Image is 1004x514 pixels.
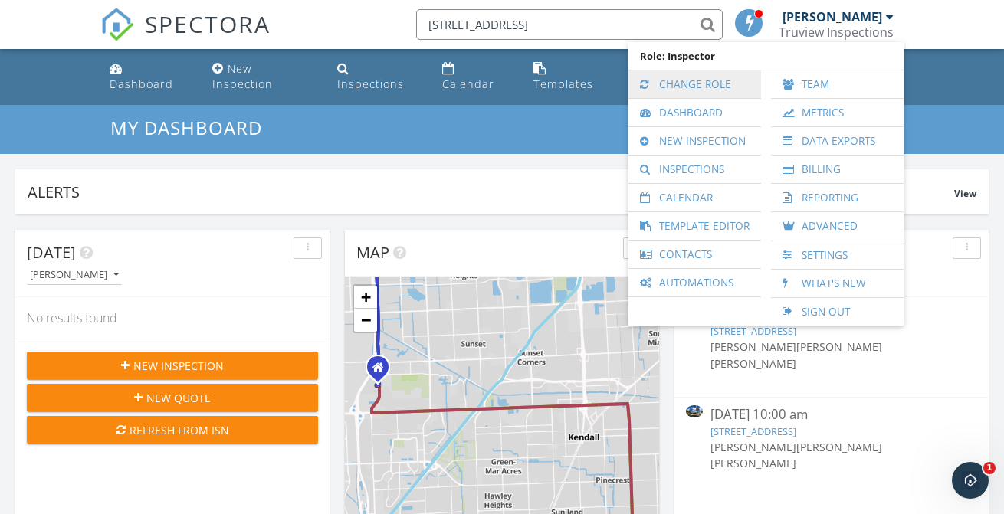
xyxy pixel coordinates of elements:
a: Settings [779,241,896,269]
a: [STREET_ADDRESS] [710,424,796,438]
input: Search everything... [416,9,723,40]
a: Change Role [636,70,753,98]
div: [PERSON_NAME] [783,9,882,25]
a: [DATE] 12:00 pm [STREET_ADDRESS] [PERSON_NAME][PERSON_NAME][PERSON_NAME] [686,305,977,389]
span: New Inspection [133,358,224,374]
button: New Inspection [27,352,318,379]
img: 9540615%2Fcover_photos%2FfCEzOGLpUPES5gPDdxn1%2Fsmall.jpg [686,405,703,417]
div: Calendar [442,77,494,91]
div: Dashboard [110,77,173,91]
span: SPECTORA [145,8,271,40]
button: Refresh from ISN [27,416,318,444]
a: Zoom out [354,309,377,332]
div: [PERSON_NAME] [30,270,119,280]
a: Metrics [779,99,896,126]
button: New Quote [27,384,318,411]
span: New Quote [146,390,211,406]
a: Inspections [331,55,424,99]
a: Team [779,70,896,98]
span: [PERSON_NAME] [710,339,796,354]
div: Templates [533,77,593,91]
a: Reporting [779,184,896,211]
a: Settings [626,55,698,99]
span: View [954,187,976,200]
div: Alerts [28,182,954,202]
a: Billing [779,156,896,183]
a: Dashboard [103,55,194,99]
a: Calendar [436,55,514,99]
a: Zoom in [354,286,377,309]
a: Sign Out [779,298,896,326]
a: New Inspection [206,55,319,99]
span: My Dashboard [110,115,262,140]
a: [STREET_ADDRESS] [710,324,796,338]
a: Calendar [636,184,753,211]
a: New Inspection [636,127,753,155]
span: [PERSON_NAME] [796,339,882,354]
a: Templates [527,55,614,99]
span: [PERSON_NAME] [796,440,882,454]
span: Map [356,242,389,263]
img: The Best Home Inspection Software - Spectora [100,8,134,41]
span: [PERSON_NAME] [710,356,796,371]
a: Inspections [636,156,753,183]
span: Role: Inspector [636,42,896,70]
div: FL [378,367,387,376]
a: Dashboard [636,99,753,126]
div: Refresh from ISN [39,422,306,438]
a: Advanced [779,212,896,241]
button: [PERSON_NAME] [27,265,122,286]
div: New Inspection [212,61,273,91]
a: SPECTORA [100,21,271,53]
span: 1 [983,462,996,474]
a: What's New [779,270,896,297]
span: [PERSON_NAME] [710,456,796,470]
div: Truview Inspections [779,25,894,40]
a: Contacts [636,241,753,268]
a: Automations [636,269,753,296]
div: Inspections [337,77,404,91]
iframe: Intercom live chat [952,462,989,499]
div: No results found [15,297,330,339]
a: [DATE] 10:00 am [STREET_ADDRESS] [PERSON_NAME][PERSON_NAME][PERSON_NAME] [686,405,977,489]
span: [DATE] [27,242,76,263]
span: [PERSON_NAME] [710,440,796,454]
div: [DATE] 10:00 am [710,405,953,424]
a: Template Editor [636,212,753,240]
a: Data Exports [779,127,896,155]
